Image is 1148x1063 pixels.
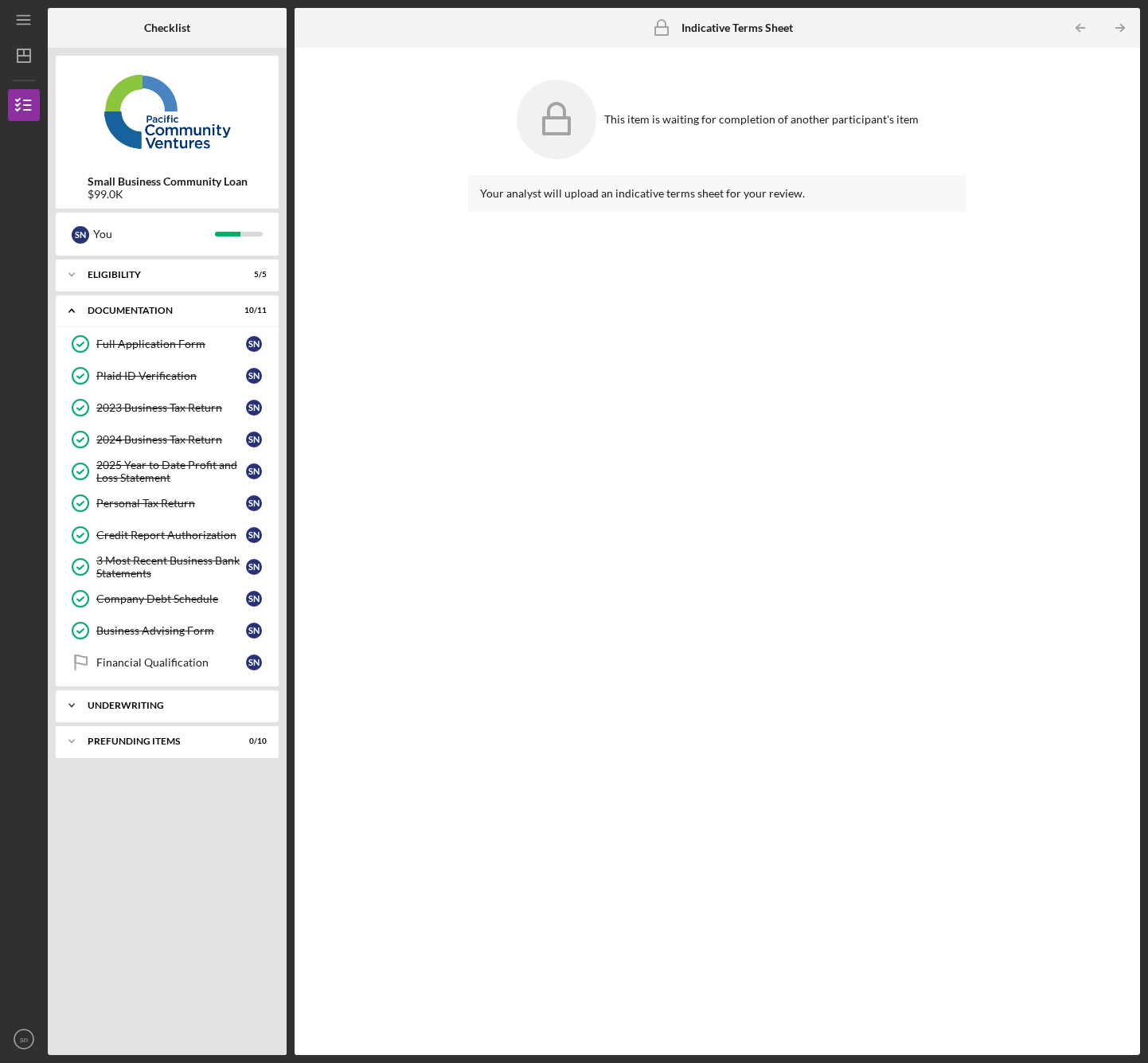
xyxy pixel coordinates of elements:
a: Business Advising Formsn [64,615,271,647]
div: Underwriting [88,701,259,710]
div: Your analyst will upload an indicative terms sheet for your review. [480,187,954,200]
div: This item is waiting for completion of another participant's item [604,113,919,126]
div: s n [246,559,262,575]
div: 10 / 11 [238,306,267,315]
div: Financial Qualification [96,656,246,669]
a: Financial Qualificationsn [64,647,271,678]
div: s n [246,368,262,384]
div: Documentation [88,306,227,315]
a: 3 Most Recent Business Bank Statementssn [64,551,271,583]
a: Full Application Formsn [64,328,271,360]
a: 2025 Year to Date Profit and Loss Statementsn [64,455,271,487]
div: Eligibility [88,270,227,279]
div: s n [72,226,89,244]
a: 2023 Business Tax Returnsn [64,392,271,424]
div: s n [246,527,262,543]
b: Indicative Terms Sheet [681,21,793,34]
div: $99.0K [88,188,248,201]
a: Company Debt Schedulesn [64,583,271,615]
text: sn [20,1035,28,1044]
div: Credit Report Authorization [96,529,246,541]
div: s n [246,623,262,639]
a: Personal Tax Returnsn [64,487,271,519]
div: s n [246,400,262,416]
div: You [93,221,215,248]
div: s n [246,655,262,670]
a: 2024 Business Tax Returnsn [64,424,271,455]
div: 2023 Business Tax Return [96,401,246,414]
b: Checklist [144,21,190,34]
div: Company Debt Schedule [96,592,246,605]
div: s n [246,495,262,511]
button: sn [8,1023,40,1055]
div: Personal Tax Return [96,497,246,510]
div: 5 / 5 [238,270,267,279]
div: s n [246,463,262,479]
div: s n [246,591,262,607]
a: Plaid ID Verificationsn [64,360,271,392]
b: Small Business Community Loan [88,175,248,188]
div: Business Advising Form [96,624,246,637]
div: 2024 Business Tax Return [96,433,246,446]
div: 0 / 10 [238,737,267,746]
div: Plaid ID Verification [96,369,246,382]
div: Prefunding Items [88,737,227,746]
div: 3 Most Recent Business Bank Statements [96,554,246,580]
div: s n [246,336,262,352]
img: Product logo [56,64,279,159]
div: s n [246,432,262,447]
div: Full Application Form [96,338,246,350]
a: Credit Report Authorizationsn [64,519,271,551]
div: 2025 Year to Date Profit and Loss Statement [96,459,246,484]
